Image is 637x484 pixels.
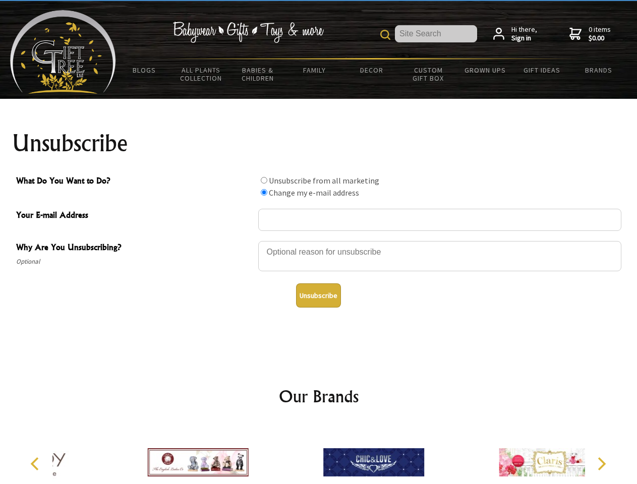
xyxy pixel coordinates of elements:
[16,209,253,223] span: Your E-mail Address
[380,30,390,40] img: product search
[589,25,611,43] span: 0 items
[513,59,570,81] a: Gift Ideas
[590,453,612,475] button: Next
[12,131,625,155] h1: Unsubscribe
[229,59,286,89] a: Babies & Children
[511,25,537,43] span: Hi there,
[261,177,267,184] input: What Do You Want to Do?
[569,25,611,43] a: 0 items$0.00
[400,59,457,89] a: Custom Gift Box
[269,175,379,186] label: Unsubscribe from all marketing
[570,59,627,81] a: Brands
[395,25,477,42] input: Site Search
[20,384,617,408] h2: Our Brands
[269,188,359,198] label: Change my e-mail address
[116,59,173,81] a: BLOGS
[589,34,611,43] strong: $0.00
[16,174,253,189] span: What Do You Want to Do?
[261,189,267,196] input: What Do You Want to Do?
[25,453,47,475] button: Previous
[172,22,324,43] img: Babywear - Gifts - Toys & more
[173,59,230,89] a: All Plants Collection
[296,283,341,308] button: Unsubscribe
[511,34,537,43] strong: Sign in
[16,256,253,268] span: Optional
[493,25,537,43] a: Hi there,Sign in
[16,241,253,256] span: Why Are You Unsubscribing?
[343,59,400,81] a: Decor
[10,10,116,94] img: Babyware - Gifts - Toys and more...
[456,59,513,81] a: Grown Ups
[258,209,621,231] input: Your E-mail Address
[258,241,621,271] textarea: Why Are You Unsubscribing?
[286,59,343,81] a: Family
